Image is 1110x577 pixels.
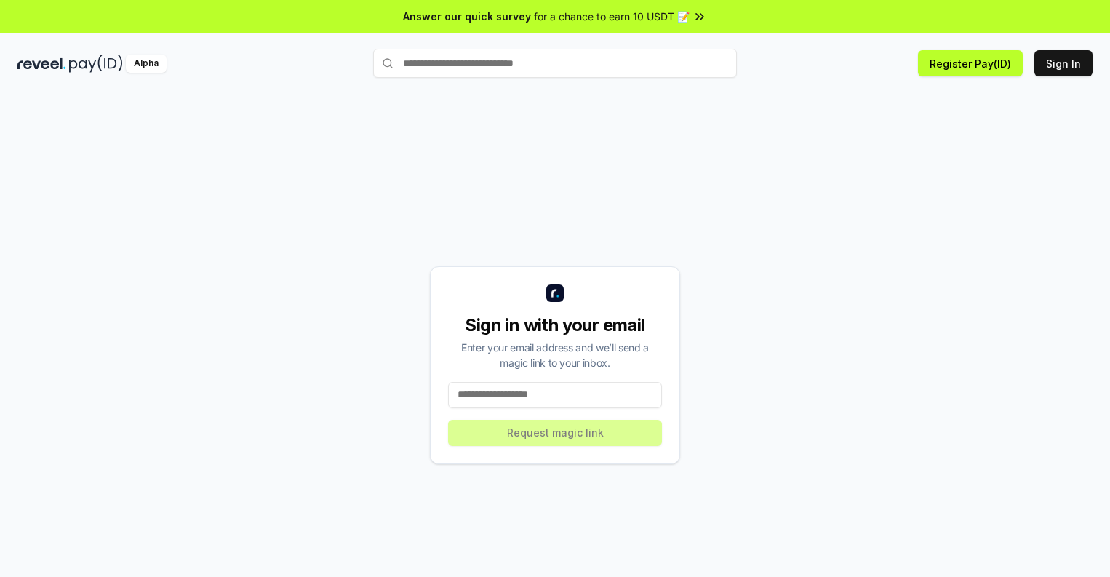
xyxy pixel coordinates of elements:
button: Sign In [1034,50,1093,76]
img: logo_small [546,284,564,302]
div: Alpha [126,55,167,73]
span: for a chance to earn 10 USDT 📝 [534,9,690,24]
div: Enter your email address and we’ll send a magic link to your inbox. [448,340,662,370]
img: reveel_dark [17,55,66,73]
img: pay_id [69,55,123,73]
button: Register Pay(ID) [918,50,1023,76]
span: Answer our quick survey [403,9,531,24]
div: Sign in with your email [448,314,662,337]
